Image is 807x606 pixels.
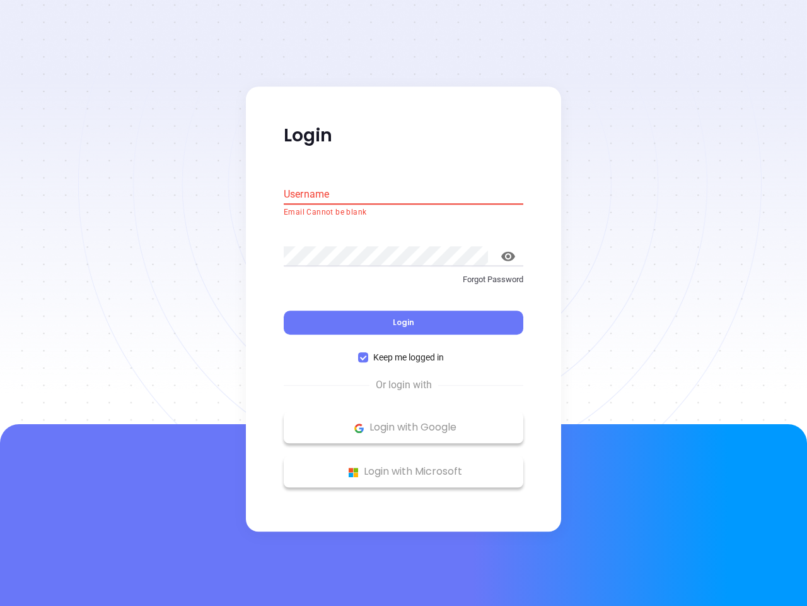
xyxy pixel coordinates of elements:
p: Forgot Password [284,273,523,286]
span: Or login with [369,378,438,393]
button: toggle password visibility [493,241,523,271]
span: Keep me logged in [368,351,449,365]
p: Email Cannot be blank [284,206,523,219]
a: Forgot Password [284,273,523,296]
p: Login [284,124,523,147]
p: Login with Microsoft [290,463,517,482]
p: Login with Google [290,419,517,437]
button: Microsoft Logo Login with Microsoft [284,456,523,488]
img: Google Logo [351,420,367,436]
span: Login [393,318,414,328]
button: Login [284,311,523,335]
button: Google Logo Login with Google [284,412,523,444]
img: Microsoft Logo [345,465,361,480]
